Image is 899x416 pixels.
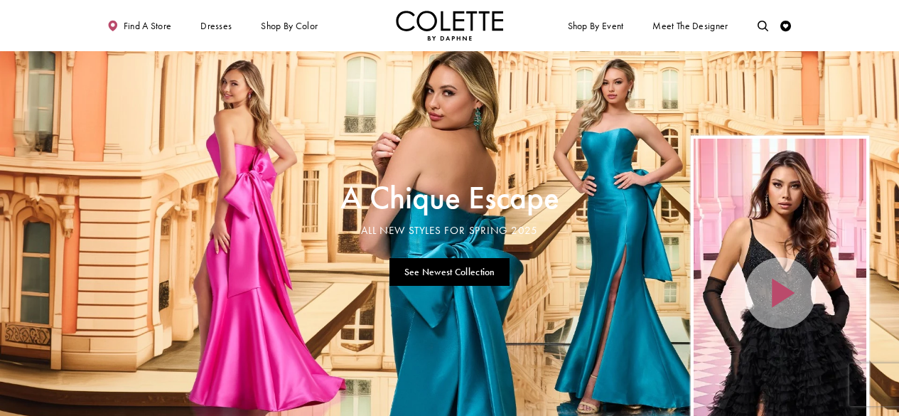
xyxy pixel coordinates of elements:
[261,21,318,31] span: Shop by color
[200,21,232,31] span: Dresses
[337,254,562,291] ul: Slider Links
[389,258,510,286] a: See Newest Collection A Chique Escape All New Styles For Spring 2025
[396,11,504,41] a: Visit Home Page
[124,21,172,31] span: Find a store
[396,11,504,41] img: Colette by Daphne
[778,11,795,41] a: Check Wishlist
[650,11,731,41] a: Meet the designer
[259,11,321,41] span: Shop by color
[568,21,624,31] span: Shop By Event
[755,11,771,41] a: Toggle search
[105,11,174,41] a: Find a store
[565,11,626,41] span: Shop By Event
[198,11,235,41] span: Dresses
[652,21,728,31] span: Meet the designer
